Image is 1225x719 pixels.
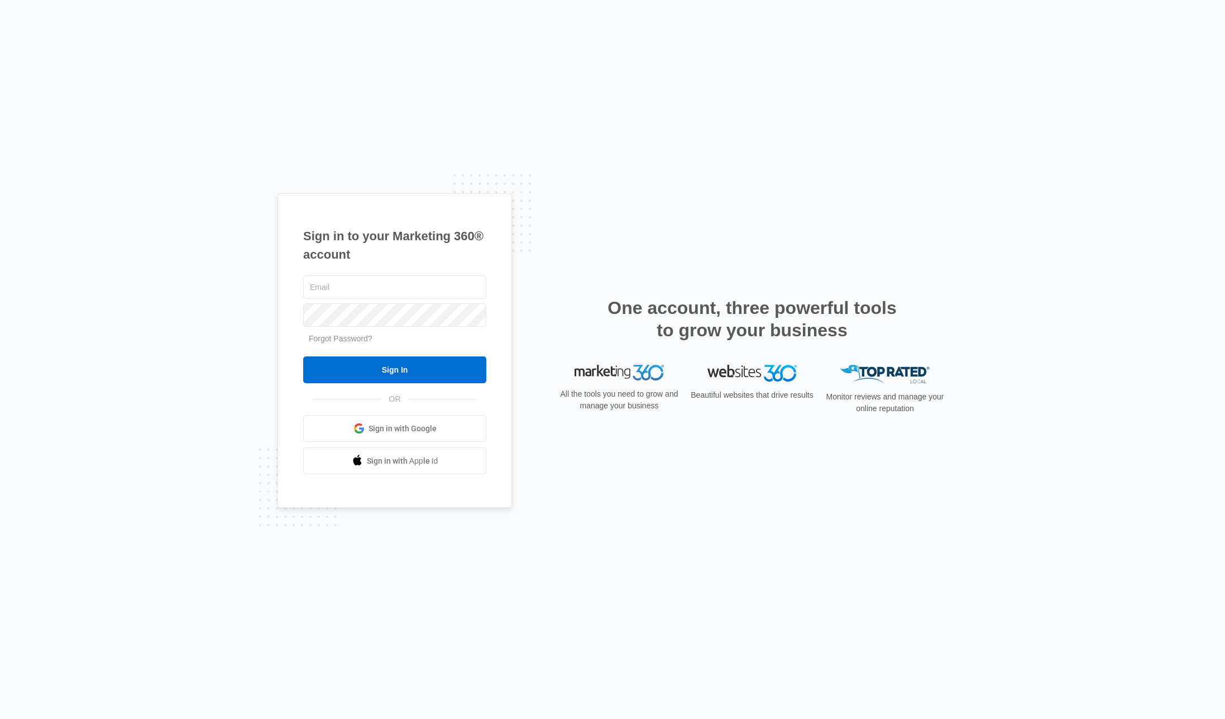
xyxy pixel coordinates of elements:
[604,297,900,341] h2: One account, three powerful tools to grow your business
[557,388,682,412] p: All the tools you need to grow and manage your business
[303,356,486,383] input: Sign In
[303,227,486,264] h1: Sign in to your Marketing 360® account
[303,447,486,474] a: Sign in with Apple Id
[822,391,948,415] p: Monitor reviews and manage your online reputation
[381,393,409,405] span: OR
[369,423,437,435] span: Sign in with Google
[707,365,797,381] img: Websites 360
[575,365,664,380] img: Marketing 360
[303,275,486,299] input: Email
[303,415,486,442] a: Sign in with Google
[367,455,438,467] span: Sign in with Apple Id
[690,389,815,401] p: Beautiful websites that drive results
[309,334,372,343] a: Forgot Password?
[840,365,930,383] img: Top Rated Local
